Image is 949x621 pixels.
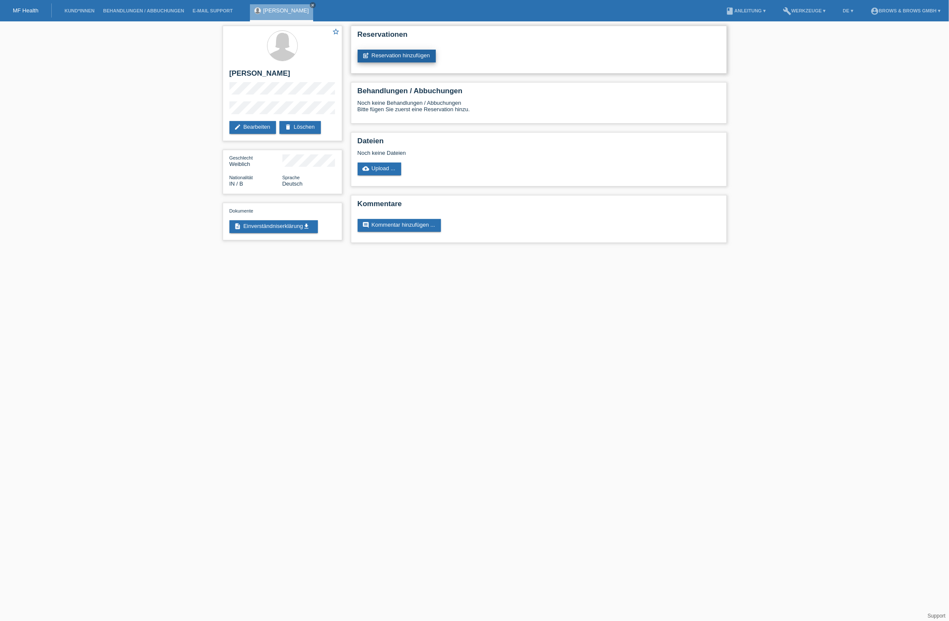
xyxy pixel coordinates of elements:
span: Sprache [282,175,300,180]
a: star_border [332,28,340,37]
a: cloud_uploadUpload ... [358,163,402,175]
h2: Kommentare [358,200,720,213]
i: cloud_upload [363,165,370,172]
a: close [310,2,316,8]
a: account_circleBrows & Brows GmbH ▾ [866,8,945,13]
a: Support [928,613,946,619]
h2: [PERSON_NAME] [229,69,335,82]
a: deleteLöschen [279,121,320,134]
a: editBearbeiten [229,121,276,134]
a: [PERSON_NAME] [263,7,309,14]
i: get_app [303,223,310,230]
i: comment [363,222,370,228]
a: descriptionEinverständniserklärungget_app [229,220,318,233]
a: Behandlungen / Abbuchungen [99,8,188,13]
h2: Dateien [358,137,720,150]
div: Weiblich [229,154,282,167]
span: Nationalität [229,175,253,180]
a: bookAnleitung ▾ [722,8,770,13]
a: MF Health [13,7,38,14]
i: delete [285,124,291,130]
i: post_add [363,52,370,59]
a: E-Mail Support [188,8,237,13]
i: book [726,7,735,15]
h2: Behandlungen / Abbuchungen [358,87,720,100]
i: star_border [332,28,340,35]
i: close [311,3,315,7]
div: Noch keine Dateien [358,150,619,156]
span: Deutsch [282,180,303,187]
a: DE ▾ [839,8,858,13]
span: Geschlecht [229,155,253,160]
h2: Reservationen [358,30,720,43]
a: Kund*innen [60,8,99,13]
a: commentKommentar hinzufügen ... [358,219,441,232]
div: Noch keine Behandlungen / Abbuchungen Bitte fügen Sie zuerst eine Reservation hinzu. [358,100,720,119]
i: build [783,7,791,15]
span: Dokumente [229,208,253,213]
a: buildWerkzeuge ▾ [779,8,830,13]
i: account_circle [870,7,879,15]
i: description [235,223,241,230]
a: post_addReservation hinzufügen [358,50,436,62]
i: edit [235,124,241,130]
span: Indien / B / 07.10.2024 [229,180,244,187]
